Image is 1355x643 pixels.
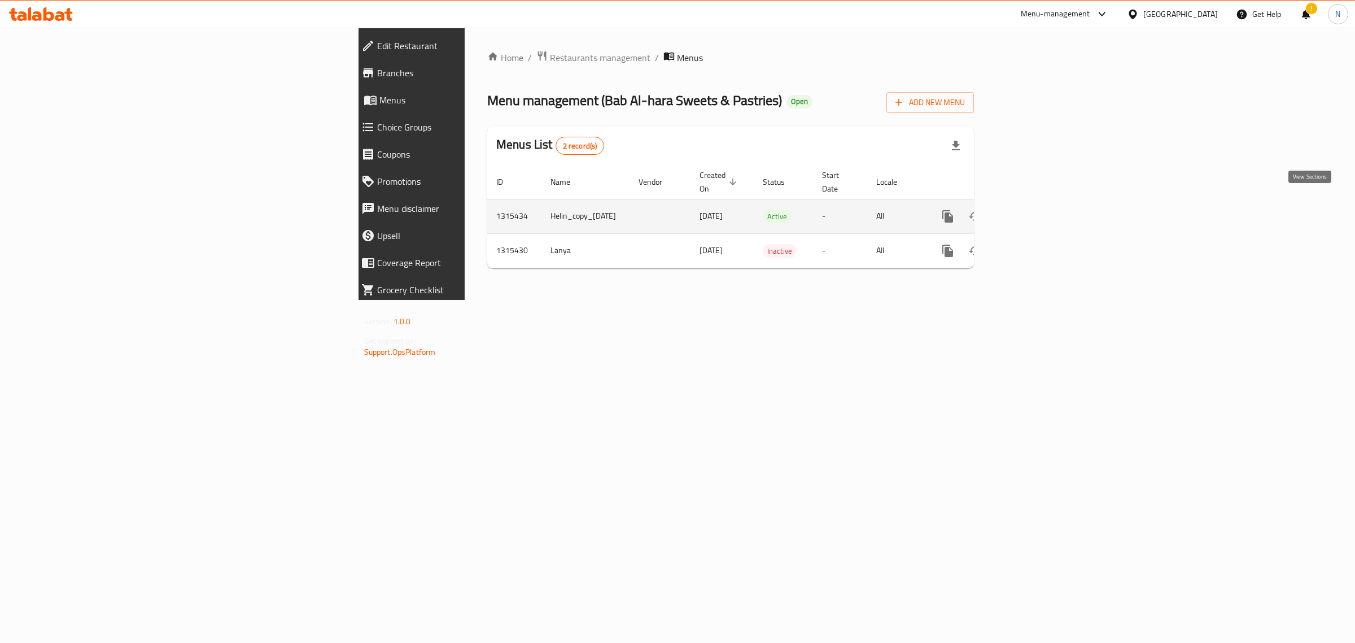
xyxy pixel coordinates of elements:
td: Lanya [541,233,630,268]
div: Open [786,95,812,108]
td: - [813,233,867,268]
td: - [813,199,867,233]
a: Support.OpsPlatform [364,345,436,359]
nav: breadcrumb [487,50,974,65]
span: Get support on: [364,333,416,348]
a: Coverage Report [352,249,585,276]
span: Version: [364,314,392,329]
li: / [655,51,659,64]
a: Edit Restaurant [352,32,585,59]
span: Branches [377,66,576,80]
span: Vendor [639,175,677,189]
span: 1.0.0 [394,314,411,329]
span: Active [763,210,792,223]
a: Choice Groups [352,114,585,141]
span: Created On [700,168,740,195]
td: All [867,199,925,233]
a: Coupons [352,141,585,168]
td: All [867,233,925,268]
span: Promotions [377,175,576,188]
span: Menu disclaimer [377,202,576,215]
div: Export file [942,132,969,159]
span: Choice Groups [377,120,576,134]
span: Status [763,175,799,189]
button: Change Status [961,203,989,230]
span: Coupons [377,147,576,161]
span: Edit Restaurant [377,39,576,53]
span: Inactive [763,245,797,258]
span: Name [550,175,585,189]
a: Grocery Checklist [352,276,585,303]
td: Helin_copy_[DATE] [541,199,630,233]
h2: Menus List [496,136,604,155]
span: Grocery Checklist [377,283,576,297]
a: Menu disclaimer [352,195,585,222]
span: Coverage Report [377,256,576,270]
span: Upsell [377,229,576,242]
span: Restaurants management [550,51,650,64]
span: [DATE] [700,208,723,223]
button: Add New Menu [886,92,974,113]
div: Menu-management [1021,7,1090,21]
table: enhanced table [487,165,1052,268]
span: Start Date [822,168,854,195]
a: Restaurants management [536,50,650,65]
span: Menu management ( Bab Al-hara Sweets & Pastries ) [487,88,782,113]
span: [DATE] [700,243,723,258]
a: Branches [352,59,585,86]
button: more [934,237,961,264]
a: Menus [352,86,585,114]
span: N [1335,8,1340,20]
div: Inactive [763,244,797,258]
div: [GEOGRAPHIC_DATA] [1143,8,1218,20]
a: Promotions [352,168,585,195]
span: Add New Menu [895,95,965,110]
span: Menus [677,51,703,64]
div: Total records count [556,137,605,155]
th: Actions [925,165,1052,199]
span: Locale [876,175,912,189]
button: Change Status [961,237,989,264]
span: Open [786,97,812,106]
span: Menus [379,93,576,107]
a: Upsell [352,222,585,249]
span: 2 record(s) [556,141,604,151]
div: Active [763,210,792,223]
button: more [934,203,961,230]
span: ID [496,175,518,189]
